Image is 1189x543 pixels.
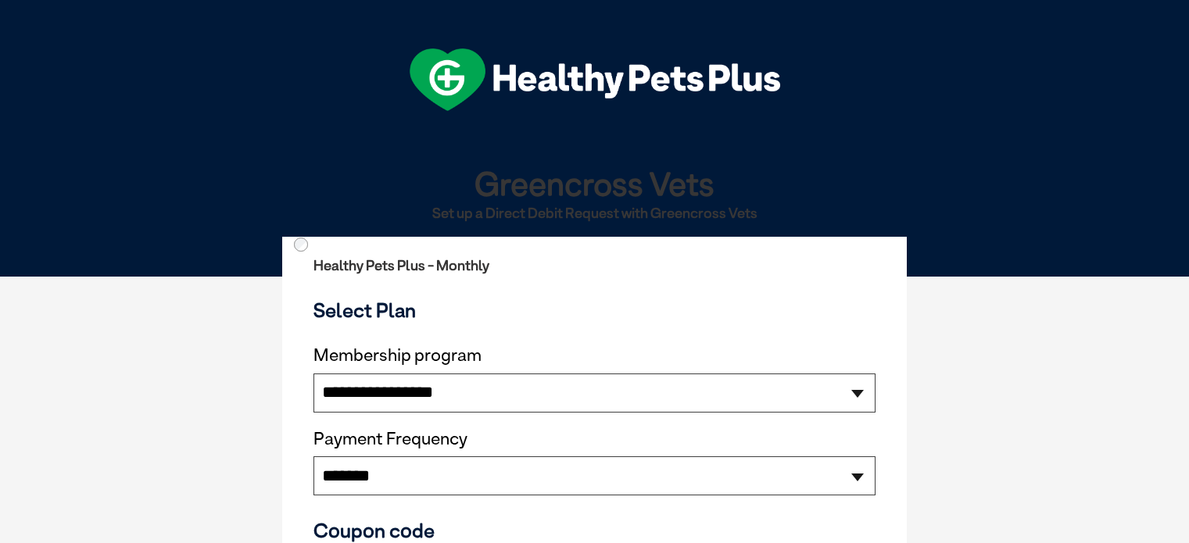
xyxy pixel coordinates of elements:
[313,519,876,542] h3: Coupon code
[313,298,876,322] h3: Select Plan
[288,166,901,201] h1: Greencross Vets
[313,258,876,273] h2: Healthy Pets Plus - Monthly
[288,205,901,221] h2: Set up a Direct Debit Request with Greencross Vets
[410,48,780,111] img: hpp-logo-landscape-green-white.png
[313,429,467,449] label: Payment Frequency
[313,345,876,366] label: Membership program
